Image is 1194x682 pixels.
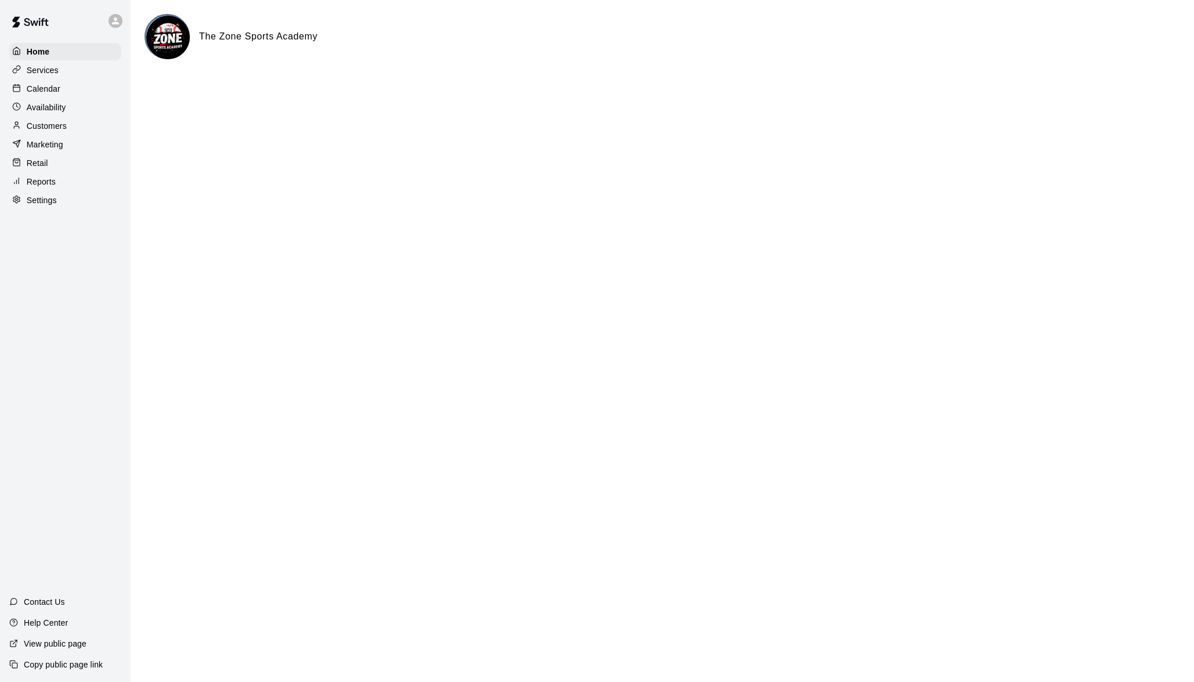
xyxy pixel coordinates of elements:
[27,46,50,57] p: Home
[9,192,121,209] a: Settings
[27,194,57,206] p: Settings
[9,173,121,190] a: Reports
[24,617,68,629] p: Help Center
[27,139,63,150] p: Marketing
[146,16,190,59] img: The Zone Sports Academy logo
[9,117,121,135] a: Customers
[27,176,56,187] p: Reports
[24,596,65,608] p: Contact Us
[9,43,121,60] a: Home
[27,83,60,95] p: Calendar
[199,29,318,44] h6: The Zone Sports Academy
[9,99,121,116] a: Availability
[9,80,121,98] a: Calendar
[9,154,121,172] a: Retail
[24,659,103,670] p: Copy public page link
[27,102,66,113] p: Availability
[27,157,48,169] p: Retail
[27,64,59,76] p: Services
[9,62,121,79] a: Services
[27,120,67,132] p: Customers
[24,638,86,649] p: View public page
[9,136,121,153] a: Marketing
